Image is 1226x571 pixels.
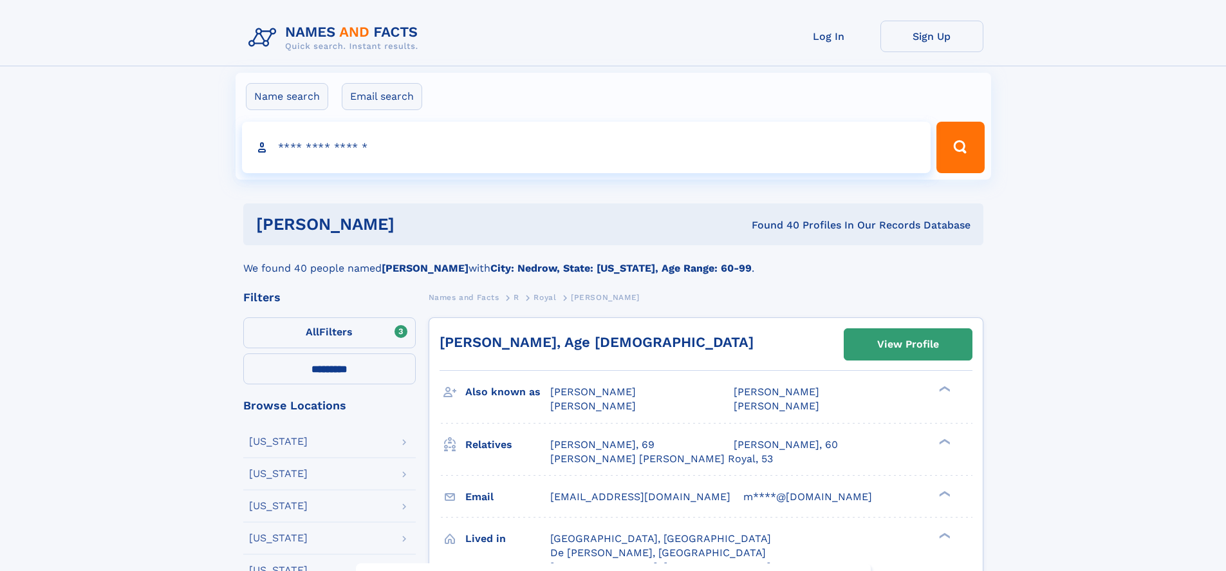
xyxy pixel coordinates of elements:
[936,437,951,445] div: ❯
[734,438,838,452] a: [PERSON_NAME], 60
[550,532,771,545] span: [GEOGRAPHIC_DATA], [GEOGRAPHIC_DATA]
[844,329,972,360] a: View Profile
[465,486,550,508] h3: Email
[249,501,308,511] div: [US_STATE]
[465,381,550,403] h3: Also known as
[243,317,416,348] label: Filters
[877,330,939,359] div: View Profile
[465,434,550,456] h3: Relatives
[382,262,469,274] b: [PERSON_NAME]
[243,245,983,276] div: We found 40 people named with .
[777,21,880,52] a: Log In
[936,122,984,173] button: Search Button
[734,386,819,398] span: [PERSON_NAME]
[249,436,308,447] div: [US_STATE]
[534,293,556,302] span: Royal
[936,489,951,498] div: ❯
[429,289,499,305] a: Names and Facts
[249,533,308,543] div: [US_STATE]
[734,400,819,412] span: [PERSON_NAME]
[306,326,319,338] span: All
[550,547,766,559] span: De [PERSON_NAME], [GEOGRAPHIC_DATA]
[514,293,519,302] span: R
[490,262,752,274] b: City: Nedrow, State: [US_STATE], Age Range: 60-99
[465,528,550,550] h3: Lived in
[249,469,308,479] div: [US_STATE]
[342,83,422,110] label: Email search
[243,400,416,411] div: Browse Locations
[550,386,636,398] span: [PERSON_NAME]
[550,491,730,503] span: [EMAIL_ADDRESS][DOMAIN_NAME]
[440,334,754,350] a: [PERSON_NAME], Age [DEMOGRAPHIC_DATA]
[256,216,573,232] h1: [PERSON_NAME]
[936,531,951,539] div: ❯
[573,218,971,232] div: Found 40 Profiles In Our Records Database
[880,21,983,52] a: Sign Up
[243,292,416,303] div: Filters
[571,293,640,302] span: [PERSON_NAME]
[936,385,951,393] div: ❯
[550,452,773,466] a: [PERSON_NAME] [PERSON_NAME] Royal, 53
[534,289,556,305] a: Royal
[514,289,519,305] a: R
[550,438,655,452] a: [PERSON_NAME], 69
[243,21,429,55] img: Logo Names and Facts
[550,400,636,412] span: [PERSON_NAME]
[242,122,931,173] input: search input
[246,83,328,110] label: Name search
